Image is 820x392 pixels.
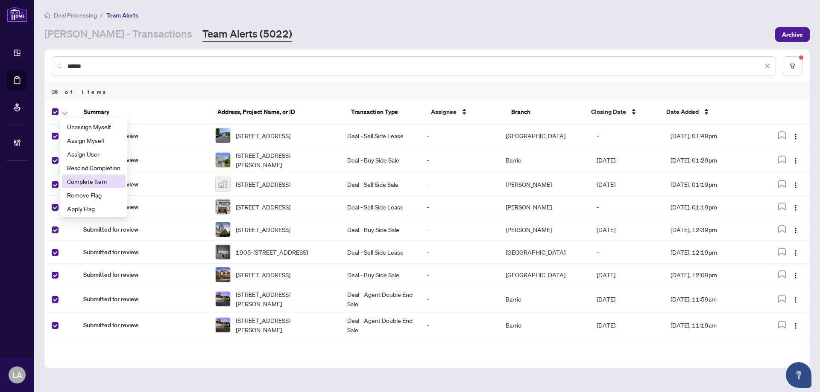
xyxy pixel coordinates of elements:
[83,202,202,212] span: Submitted for review
[789,177,802,191] button: Logo
[786,362,811,388] button: Open asap
[420,173,499,196] td: -
[783,56,802,76] button: filter
[590,125,664,147] td: -
[792,227,799,234] img: Logo
[420,241,499,264] td: -
[504,100,585,125] th: Branch
[83,155,202,165] span: Submitted for review
[664,147,759,173] td: [DATE], 01:29pm
[431,107,457,116] span: Assignee
[789,292,802,306] button: Logo
[789,153,802,167] button: Logo
[236,151,334,169] span: [STREET_ADDRESS][PERSON_NAME]
[77,100,211,125] th: Summary
[236,247,308,257] span: 1905-[STREET_ADDRESS]
[792,250,799,256] img: Logo
[792,322,799,329] img: Logo
[764,63,770,69] span: close
[7,6,27,22] img: logo
[67,149,120,159] span: Assign User
[216,128,230,143] img: thumbnail-img
[789,129,802,142] button: Logo
[499,125,590,147] td: [GEOGRAPHIC_DATA]
[664,264,759,286] td: [DATE], 12:09pm
[420,147,499,173] td: -
[236,225,290,234] span: [STREET_ADDRESS]
[792,204,799,211] img: Logo
[664,173,759,196] td: [DATE], 01:19pm
[789,318,802,332] button: Logo
[83,131,202,140] span: Submitted for review
[340,125,419,147] td: Deal - Sell Side Lease
[236,316,334,334] span: [STREET_ADDRESS][PERSON_NAME]
[420,218,499,241] td: -
[590,196,664,218] td: -
[590,312,664,338] td: [DATE]
[67,204,120,213] span: Apply Flag
[499,241,590,264] td: [GEOGRAPHIC_DATA]
[666,107,699,116] span: Date Added
[67,136,120,145] span: Assign Myself
[54,12,97,19] span: Deal Processing
[664,196,759,218] td: [DATE], 01:19pm
[499,147,590,173] td: Barrie
[236,202,290,212] span: [STREET_ADDRESS]
[236,180,290,189] span: [STREET_ADDRESS]
[792,272,799,279] img: Logo
[664,286,759,312] td: [DATE], 11:59am
[202,27,292,42] a: Team Alerts (5022)
[664,241,759,264] td: [DATE], 12:19pm
[67,177,120,186] span: Complete Item
[83,225,202,234] span: Submitted for review
[499,218,590,241] td: [PERSON_NAME]
[44,27,192,42] a: [PERSON_NAME] - Transactions
[44,12,50,18] span: home
[83,180,202,189] span: Submitted for review
[792,182,799,189] img: Logo
[664,312,759,338] td: [DATE], 11:19am
[659,100,756,125] th: Date Added
[236,290,334,308] span: [STREET_ADDRESS][PERSON_NAME]
[216,153,230,167] img: thumbnail-img
[590,173,664,196] td: [DATE]
[340,218,419,241] td: Deal - Buy Side Sale
[216,200,230,214] img: thumbnail-img
[789,268,802,282] button: Logo
[499,286,590,312] td: Barrie
[67,122,120,131] span: Unassign Myself
[782,28,803,41] span: Archive
[792,133,799,140] img: Logo
[340,241,419,264] td: Deal - Sell Side Lease
[420,264,499,286] td: -
[340,264,419,286] td: Deal - Buy Side Sale
[83,270,202,279] span: Submitted for review
[420,125,499,147] td: -
[420,312,499,338] td: -
[790,63,796,69] span: filter
[344,100,425,125] th: Transaction Type
[590,147,664,173] td: [DATE]
[664,125,759,147] td: [DATE], 01:49pm
[775,27,810,42] button: Archive
[789,200,802,214] button: Logo
[340,196,419,218] td: Deal - Sell Side Lease
[499,312,590,338] td: Barrie
[83,294,202,304] span: Submitted for review
[83,247,202,257] span: Submitted for review
[499,196,590,218] td: [PERSON_NAME]
[211,100,344,125] th: Address, Project Name, or ID
[83,320,202,330] span: Submitted for review
[12,369,22,381] span: LA
[590,286,664,312] td: [DATE]
[216,292,230,306] img: thumbnail-img
[216,318,230,332] img: thumbnail-img
[420,286,499,312] td: -
[340,173,419,196] td: Deal - Sell Side Sale
[499,173,590,196] td: [PERSON_NAME]
[584,100,659,125] th: Closing Date
[591,107,626,116] span: Closing Date
[340,286,419,312] td: Deal - Agent Double End Sale
[236,270,290,279] span: [STREET_ADDRESS]
[789,245,802,259] button: Logo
